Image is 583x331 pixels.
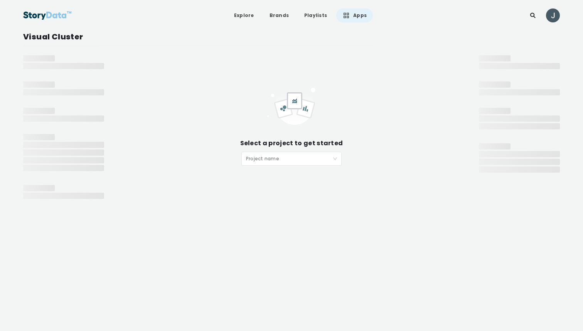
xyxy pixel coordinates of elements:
[336,8,373,22] a: Apps
[240,139,343,148] div: Select a project to get started
[263,8,295,22] a: Brands
[228,8,260,22] a: Explore
[298,8,333,22] a: Playlists
[267,86,316,125] img: empty_project-ae3004c6.svg
[546,8,560,22] img: ACg8ocL4n2a6OBrbNl1cRdhqILMM1PVwDnCTNMmuJZ_RnCAKJCOm-A=s96-c
[23,8,72,22] img: StoryData Logo
[23,31,560,42] div: Visual Cluster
